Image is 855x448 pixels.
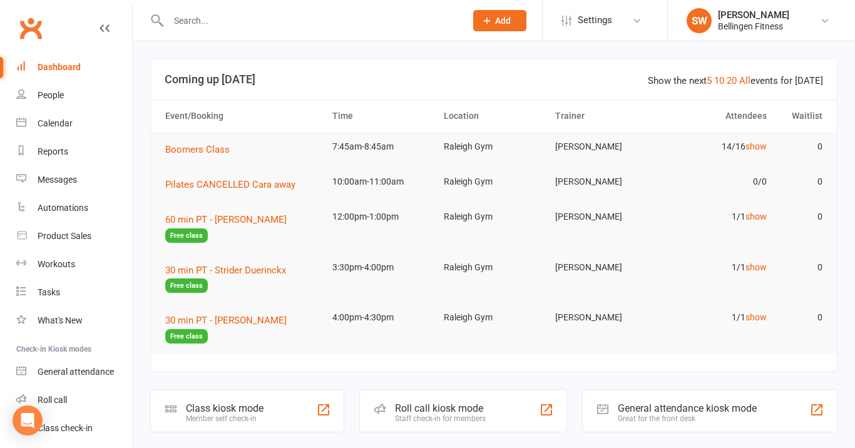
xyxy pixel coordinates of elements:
button: Add [473,10,526,31]
td: 0 [772,202,828,232]
td: [PERSON_NAME] [550,303,661,332]
a: show [745,312,767,322]
div: Class check-in [38,423,93,433]
span: Settings [578,6,612,34]
th: Waitlist [772,100,828,132]
a: show [745,262,767,272]
td: Raleigh Gym [438,253,550,282]
td: [PERSON_NAME] [550,132,661,161]
div: People [38,90,64,100]
div: Bellingen Fitness [718,21,789,32]
td: Raleigh Gym [438,202,550,232]
th: Trainer [550,100,661,132]
a: show [745,141,767,151]
button: Pilates CANCELLED Cara away [165,177,304,192]
span: 60 min PT - [PERSON_NAME] [165,214,287,225]
th: Attendees [661,100,772,132]
td: Raleigh Gym [438,303,550,332]
td: 0/0 [661,167,772,196]
div: General attendance kiosk mode [618,402,757,414]
span: Boomers Class [165,144,230,155]
div: Great for the front desk [618,414,757,423]
button: 60 min PT - [PERSON_NAME]Free class [165,212,321,243]
a: 20 [727,75,737,86]
td: 1/1 [661,253,772,282]
div: Class kiosk mode [186,402,264,414]
span: Free class [165,278,208,293]
td: [PERSON_NAME] [550,253,661,282]
span: Free class [165,228,208,243]
a: Class kiosk mode [16,414,132,442]
td: 0 [772,253,828,282]
td: 7:45am-8:45am [327,132,438,161]
div: Roll call kiosk mode [395,402,486,414]
span: 30 min PT - [PERSON_NAME] [165,315,287,326]
button: 30 min PT - [PERSON_NAME]Free class [165,313,321,344]
a: 5 [707,75,712,86]
td: 4:00pm-4:30pm [327,303,438,332]
a: What's New [16,307,132,335]
a: Product Sales [16,222,132,250]
th: Time [327,100,438,132]
td: 3:30pm-4:00pm [327,253,438,282]
td: [PERSON_NAME] [550,167,661,196]
a: General attendance kiosk mode [16,358,132,386]
a: Reports [16,138,132,166]
td: Raleigh Gym [438,167,550,196]
div: Product Sales [38,231,91,241]
div: Reports [38,146,68,156]
div: Workouts [38,259,75,269]
td: 1/1 [661,303,772,332]
div: Messages [38,175,77,185]
span: 30 min PT - Strider Duerinckx [165,265,286,276]
a: Tasks [16,278,132,307]
div: Tasks [38,287,60,297]
span: Pilates CANCELLED Cara away [165,179,295,190]
div: Dashboard [38,62,81,72]
div: Show the next events for [DATE] [648,73,823,88]
td: Raleigh Gym [438,132,550,161]
a: Clubworx [15,13,46,44]
span: Add [495,16,511,26]
td: [PERSON_NAME] [550,202,661,232]
td: 14/16 [661,132,772,161]
div: Member self check-in [186,414,264,423]
a: Dashboard [16,53,132,81]
div: Calendar [38,118,73,128]
div: Staff check-in for members [395,414,486,423]
h3: Coming up [DATE] [165,73,823,86]
a: show [745,211,767,221]
th: Event/Booking [160,100,327,132]
div: Roll call [38,395,67,405]
a: People [16,81,132,109]
a: Messages [16,166,132,194]
div: General attendance [38,367,114,377]
div: What's New [38,315,83,325]
button: Boomers Class [165,142,238,157]
a: Automations [16,194,132,222]
div: SW [687,8,712,33]
td: 10:00am-11:00am [327,167,438,196]
a: All [739,75,750,86]
a: Roll call [16,386,132,414]
a: Workouts [16,250,132,278]
td: 0 [772,132,828,161]
button: 30 min PT - Strider DuerinckxFree class [165,263,321,293]
th: Location [438,100,550,132]
td: 1/1 [661,202,772,232]
div: [PERSON_NAME] [718,9,789,21]
input: Search... [165,12,457,29]
td: 0 [772,167,828,196]
a: 10 [714,75,724,86]
span: Free class [165,329,208,344]
td: 0 [772,303,828,332]
div: Open Intercom Messenger [13,405,43,435]
td: 12:00pm-1:00pm [327,202,438,232]
a: Calendar [16,109,132,138]
div: Automations [38,203,88,213]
